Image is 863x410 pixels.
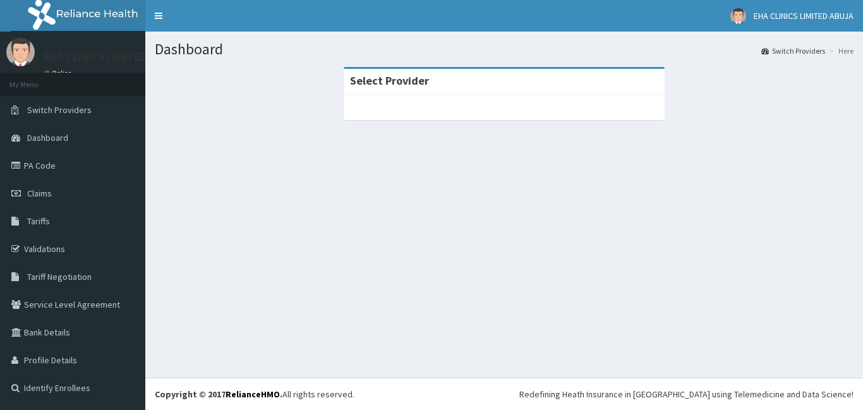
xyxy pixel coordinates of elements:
span: Dashboard [27,132,68,143]
p: EHA CLINICS LIMITED ABUJA [44,51,181,63]
a: Online [44,69,75,78]
strong: Copyright © 2017 . [155,389,282,400]
span: Switch Providers [27,104,92,116]
li: Here [826,45,854,56]
footer: All rights reserved. [145,378,863,410]
a: RelianceHMO [226,389,280,400]
img: User Image [730,8,746,24]
span: Tariff Negotiation [27,271,92,282]
a: Switch Providers [761,45,825,56]
span: Claims [27,188,52,199]
strong: Select Provider [350,73,429,88]
span: Tariffs [27,215,50,227]
h1: Dashboard [155,41,854,57]
div: Redefining Heath Insurance in [GEOGRAPHIC_DATA] using Telemedicine and Data Science! [519,388,854,401]
img: User Image [6,38,35,66]
span: EHA CLINICS LIMITED ABUJA [754,10,854,21]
